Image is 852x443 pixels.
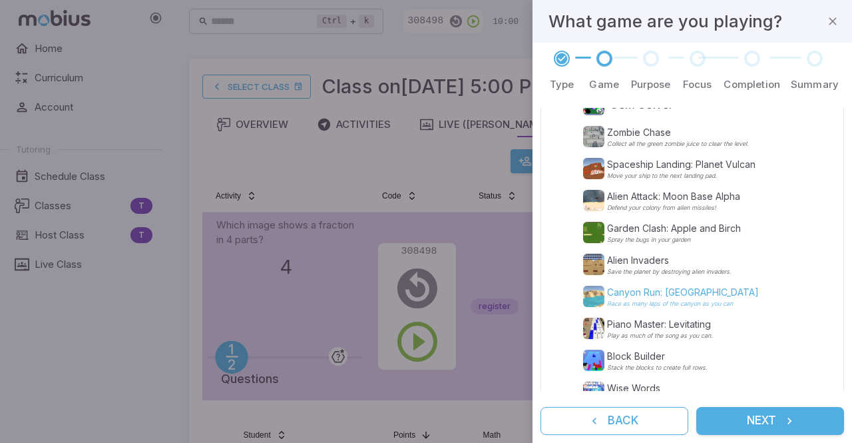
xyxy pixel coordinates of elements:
p: Race as many laps of the canyon as you can [607,300,759,307]
img: Wise Words [583,382,604,403]
img: Piano Master: Levitating [583,318,604,339]
img: Alien Attack: Moon Base Alpha [583,190,604,211]
p: Focus [683,77,712,92]
p: Garden Clash: Apple and Birch [607,222,741,235]
p: Completion [724,77,780,92]
p: Purpose [631,77,671,92]
p: Summary [791,77,839,92]
img: Garden Clash: Apple and Birch [583,222,604,243]
p: Move your ship to the next landing pad. [607,173,755,179]
button: Back [540,407,688,435]
p: Game [589,77,619,92]
h4: What game are you playing? [548,8,782,35]
p: Spaceship Landing: Planet Vulcan [607,158,755,171]
p: Play as much of the song as you can. [607,332,713,339]
p: Zombie Chase [607,126,749,139]
p: Type [550,77,574,92]
img: Alien Invaders [583,254,604,275]
img: Zombie Chase [583,126,604,147]
img: Spaceship Landing: Planet Vulcan [583,158,604,179]
p: Canyon Run: [GEOGRAPHIC_DATA] [607,286,759,299]
p: Stack the blocks to create full rows. [607,364,708,371]
p: Spray the bugs in your garden [607,236,741,243]
p: Collect all the green zombie juice to clear the level. [607,141,749,147]
p: Defend your colony from alien missiles! [607,205,740,211]
p: Alien Attack: Moon Base Alpha [607,190,740,203]
p: Alien Invaders [607,254,732,267]
img: Canyon Run: Red Rock Canyon [583,286,604,307]
p: Block Builder [607,350,708,363]
button: Next [696,407,844,435]
p: Piano Master: Levitating [607,318,713,331]
p: Wise Words [607,382,696,395]
img: Block Builder [583,350,604,371]
p: Save the planet by destroying alien invaders. [607,268,732,275]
